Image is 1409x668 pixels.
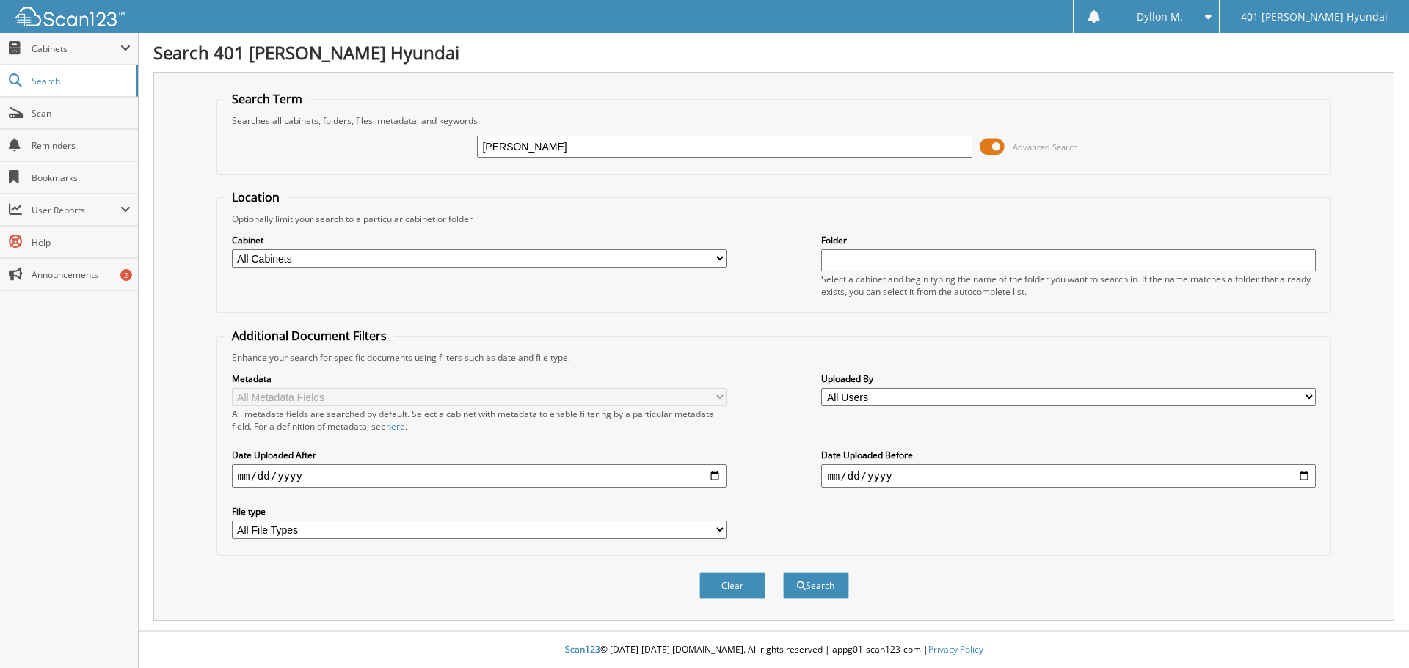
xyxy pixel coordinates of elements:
span: Scan [32,107,131,120]
span: Dyllon M. [1137,12,1183,21]
h1: Search 401 [PERSON_NAME] Hyundai [153,40,1394,65]
label: Metadata [232,372,727,385]
div: Enhance your search for specific documents using filters such as date and file type. [225,351,1324,364]
div: All metadata fields are searched by default. Select a cabinet with metadata to enable filtering b... [232,408,727,433]
label: Folder [821,234,1316,246]
legend: Location [225,189,287,205]
input: start [232,464,727,488]
label: Cabinet [232,234,727,246]
span: Search [32,75,128,87]
label: Date Uploaded After [232,449,727,461]
label: Date Uploaded Before [821,449,1316,461]
a: here [386,420,405,433]
span: User Reports [32,204,120,216]
button: Clear [699,572,765,599]
span: 401 [PERSON_NAME] Hyundai [1241,12,1388,21]
div: © [DATE]-[DATE] [DOMAIN_NAME]. All rights reserved | appg01-scan123-com | [139,632,1409,668]
legend: Additional Document Filters [225,328,394,344]
input: end [821,464,1316,488]
button: Search [783,572,849,599]
span: Bookmarks [32,172,131,184]
a: Privacy Policy [928,643,983,656]
img: scan123-logo-white.svg [15,7,125,26]
span: Scan123 [565,643,600,656]
div: Optionally limit your search to a particular cabinet or folder [225,213,1324,225]
span: Advanced Search [1013,142,1078,153]
div: 2 [120,269,132,281]
label: Uploaded By [821,372,1316,385]
label: File type [232,505,727,518]
span: Announcements [32,268,131,281]
span: Cabinets [32,43,120,55]
div: Select a cabinet and begin typing the name of the folder you want to search in. If the name match... [821,273,1316,298]
legend: Search Term [225,91,310,107]
span: Reminders [32,139,131,152]
div: Searches all cabinets, folders, files, metadata, and keywords [225,114,1324,127]
span: Help [32,236,131,249]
